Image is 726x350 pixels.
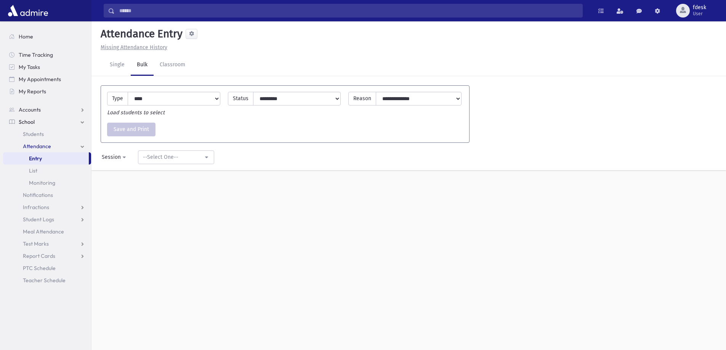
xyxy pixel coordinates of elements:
a: Bulk [131,54,154,76]
button: Session [97,150,132,164]
span: Meal Attendance [23,228,64,235]
span: fdesk [693,5,706,11]
div: Load students to select [103,109,467,117]
a: Attendance [3,140,91,152]
span: School [19,118,35,125]
span: User [693,11,706,17]
label: Status [228,92,253,105]
div: Session [102,153,121,161]
span: Student Logs [23,216,54,223]
h5: Attendance Entry [98,27,183,40]
u: Missing Attendance History [101,44,167,51]
a: Time Tracking [3,49,91,61]
input: Search [115,4,582,18]
a: Test Marks [3,238,91,250]
a: Meal Attendance [3,225,91,238]
a: Monitoring [3,177,91,189]
a: My Reports [3,85,91,97]
button: Save and Print [107,123,155,136]
span: Time Tracking [19,51,53,58]
img: AdmirePro [6,3,50,18]
span: My Tasks [19,64,40,70]
span: PTC Schedule [23,265,56,272]
a: Home [3,30,91,43]
span: Teacher Schedule [23,277,66,284]
span: List [29,167,37,174]
a: School [3,116,91,128]
a: My Tasks [3,61,91,73]
label: Type [107,92,128,105]
a: PTC Schedule [3,262,91,274]
a: Notifications [3,189,91,201]
span: My Reports [19,88,46,95]
a: Single [104,54,131,76]
span: Test Marks [23,240,49,247]
a: Accounts [3,104,91,116]
span: Infractions [23,204,49,211]
a: Entry [3,152,89,165]
a: Report Cards [3,250,91,262]
span: Attendance [23,143,51,150]
a: Infractions [3,201,91,213]
a: Student Logs [3,213,91,225]
a: Teacher Schedule [3,274,91,286]
span: Notifications [23,192,53,198]
span: Report Cards [23,253,55,259]
span: Accounts [19,106,41,113]
span: Students [23,131,44,137]
span: Home [19,33,33,40]
a: My Appointments [3,73,91,85]
a: Students [3,128,91,140]
a: Classroom [154,54,191,76]
span: Entry [29,155,42,162]
div: --Select One-- [143,153,203,161]
span: My Appointments [19,76,61,83]
span: Monitoring [29,179,55,186]
label: Reason [348,92,376,105]
button: --Select One-- [138,150,214,164]
a: List [3,165,91,177]
a: Missing Attendance History [98,44,167,51]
